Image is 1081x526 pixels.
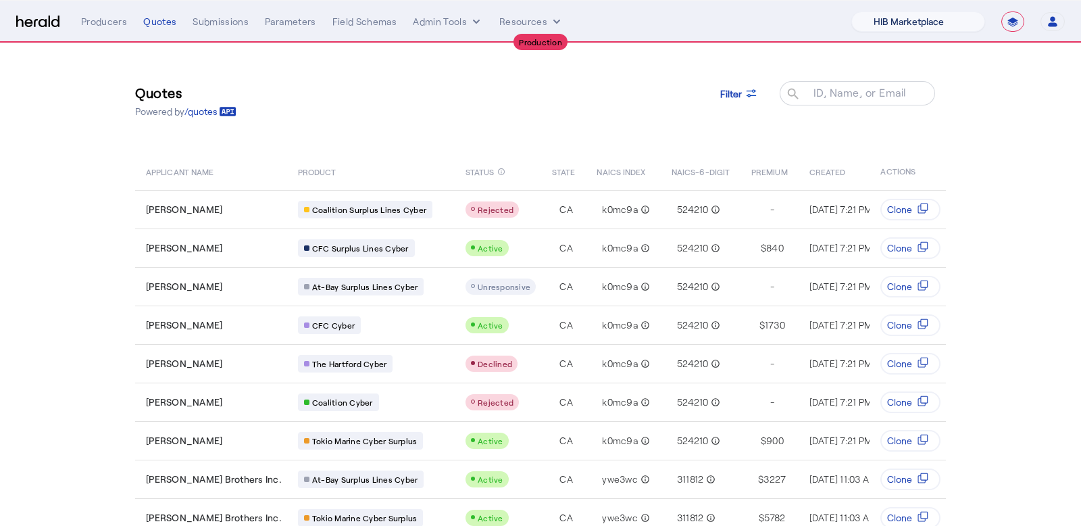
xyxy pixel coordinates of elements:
h3: Quotes [135,83,236,102]
span: Coalition Surplus Lines Cyber [312,204,426,215]
span: Clone [887,434,912,448]
span: Clone [887,241,912,255]
button: Filter [709,81,769,105]
span: 524210 [677,241,709,255]
span: At-Bay Surplus Lines Cyber [312,281,418,292]
div: Submissions [193,15,249,28]
mat-label: ID, Name, or Email [813,86,907,99]
mat-icon: info_outline [638,511,650,525]
mat-icon: info_outline [708,434,720,448]
span: k0mc9a [602,318,638,332]
span: CA [559,203,573,216]
mat-icon: info_outline [638,203,650,216]
span: CA [559,473,573,486]
span: PRODUCT [298,164,336,178]
button: Clone [880,430,940,452]
span: [PERSON_NAME] [146,318,222,332]
span: Rejected [478,205,513,214]
span: Clone [887,203,912,216]
span: 311812 [677,473,704,486]
span: Unresponsive [478,282,530,291]
span: 5782 [764,511,785,525]
span: [DATE] 7:21 PM [809,242,872,254]
button: internal dropdown menu [413,15,483,28]
div: Production [513,34,568,50]
span: CFC Surplus Lines Cyber [312,243,409,254]
span: k0mc9a [602,396,638,409]
span: 524210 [677,357,709,370]
span: Clone [887,318,912,332]
th: ACTIONS [870,152,947,190]
span: CA [559,318,573,332]
mat-icon: info_outline [708,280,720,293]
span: - [770,280,774,293]
span: Rejected [478,398,513,407]
p: Powered by [135,105,236,118]
span: 524210 [677,318,709,332]
span: CA [559,357,573,370]
span: [DATE] 7:21 PM [809,281,872,292]
span: 840 [766,241,784,255]
span: Active [478,475,503,484]
div: Producers [81,15,127,28]
span: $ [761,434,766,448]
button: Resources dropdown menu [499,15,563,28]
span: Active [478,243,503,253]
mat-icon: info_outline [638,434,650,448]
mat-icon: info_outline [708,318,720,332]
mat-icon: info_outline [638,396,650,409]
span: [DATE] 7:21 PM [809,358,872,369]
span: PREMIUM [751,164,788,178]
span: CA [559,396,573,409]
mat-icon: info_outline [638,280,650,293]
span: k0mc9a [602,434,638,448]
div: Parameters [265,15,316,28]
span: NAICS INDEX [597,164,645,178]
span: CA [559,434,573,448]
span: CA [559,511,573,525]
button: Clone [880,199,940,220]
span: 524210 [677,396,709,409]
span: Clone [887,473,912,486]
img: Herald Logo [16,16,59,28]
span: - [770,357,774,370]
span: [PERSON_NAME] Brothers Inc. [146,511,282,525]
span: [PERSON_NAME] [146,241,222,255]
button: Clone [880,469,940,490]
span: STATE [552,164,575,178]
span: [PERSON_NAME] [146,434,222,448]
span: ywe3wc [602,511,638,525]
span: k0mc9a [602,203,638,216]
mat-icon: info_outline [708,241,720,255]
span: 524210 [677,280,709,293]
span: 524210 [677,434,709,448]
span: [DATE] 7:21 PM [809,435,872,446]
div: Quotes [143,15,176,28]
mat-icon: info_outline [638,318,650,332]
span: [DATE] 11:03 AM [809,473,877,485]
span: [DATE] 7:21 PM [809,204,872,215]
span: - [770,396,774,409]
mat-icon: info_outline [708,203,720,216]
span: 311812 [677,511,704,525]
span: Coalition Cyber [312,397,373,408]
span: CA [559,241,573,255]
mat-icon: info_outline [703,511,715,525]
span: 1730 [765,318,785,332]
span: 3227 [763,473,786,486]
span: [PERSON_NAME] Brothers Inc. [146,473,282,486]
span: 524210 [677,203,709,216]
span: Active [478,436,503,446]
span: [DATE] 11:03 AM [809,512,877,523]
span: [DATE] 7:21 PM [809,396,872,408]
span: [PERSON_NAME] [146,357,222,370]
mat-icon: info_outline [638,241,650,255]
span: CFC Cyber [312,320,355,331]
button: Clone [880,276,940,297]
span: Declined [478,359,512,368]
span: k0mc9a [602,241,638,255]
span: $ [758,473,763,486]
span: CREATED [809,164,846,178]
button: Clone [880,314,940,336]
button: Clone [880,391,940,413]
